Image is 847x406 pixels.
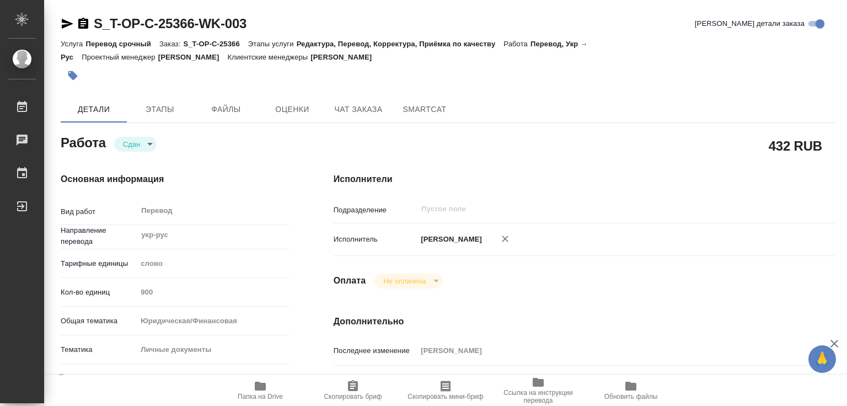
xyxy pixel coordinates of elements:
span: Скопировать мини-бриф [408,393,483,400]
button: Не оплачена [380,276,429,286]
h4: Дополнительно [334,315,835,328]
span: Файлы [200,103,253,116]
button: Скопировать ссылку [77,17,90,30]
span: [PERSON_NAME] детали заказа [695,18,805,29]
button: Скопировать ссылку для ЯМессенджера [61,17,74,30]
div: Сдан [114,137,157,152]
span: Нотариальный заказ [77,373,147,384]
span: Этапы [133,103,186,116]
p: Клиентские менеджеры [228,53,311,61]
p: Подразделение [334,205,417,216]
input: Пустое поле [420,202,767,216]
span: Обновить файлы [604,393,658,400]
input: Пустое поле [417,343,793,359]
p: Работа [503,40,530,48]
h4: Основная информация [61,173,290,186]
span: Скопировать бриф [324,393,382,400]
h2: 432 RUB [769,136,822,155]
div: Юридическая/Финансовая [137,312,289,330]
button: Обновить файлы [585,375,677,406]
div: Личные документы [137,340,289,359]
span: Папка на Drive [238,393,283,400]
p: S_T-OP-C-25366 [183,40,248,48]
p: Вид работ [61,206,137,217]
div: Сдан [374,274,442,289]
div: слово [137,254,289,273]
p: Исполнитель [334,234,417,245]
span: Чат заказа [332,103,385,116]
h2: Работа [61,132,106,152]
button: Сдан [120,140,143,149]
button: Папка на Drive [214,375,307,406]
p: Тематика [61,344,137,355]
p: Тарифные единицы [61,258,137,269]
button: Добавить тэг [61,63,85,88]
p: [PERSON_NAME] [158,53,228,61]
button: Ссылка на инструкции перевода [492,375,585,406]
p: [PERSON_NAME] [417,234,482,245]
a: S_T-OP-C-25366-WK-003 [94,16,246,31]
span: 🙏 [813,348,832,371]
button: Скопировать мини-бриф [399,375,492,406]
button: Удалить исполнителя [493,227,517,251]
p: Этапы услуги [248,40,297,48]
h4: Оплата [334,274,366,287]
p: Заказ: [159,40,183,48]
span: SmartCat [398,103,451,116]
button: 🙏 [808,345,836,373]
p: [PERSON_NAME] [310,53,380,61]
span: Оценки [266,103,319,116]
p: Последнее изменение [334,345,417,356]
button: Скопировать бриф [307,375,399,406]
input: Пустое поле [137,284,289,300]
p: Кол-во единиц [61,287,137,298]
span: Ссылка на инструкции перевода [498,389,578,404]
span: Детали [67,103,120,116]
p: Проектный менеджер [82,53,158,61]
p: Направление перевода [61,225,137,247]
p: Перевод срочный [85,40,159,48]
h4: Исполнители [334,173,835,186]
p: Редактура, Перевод, Корректура, Приёмка по качеству [297,40,504,48]
p: Общая тематика [61,316,137,327]
p: Услуга [61,40,85,48]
